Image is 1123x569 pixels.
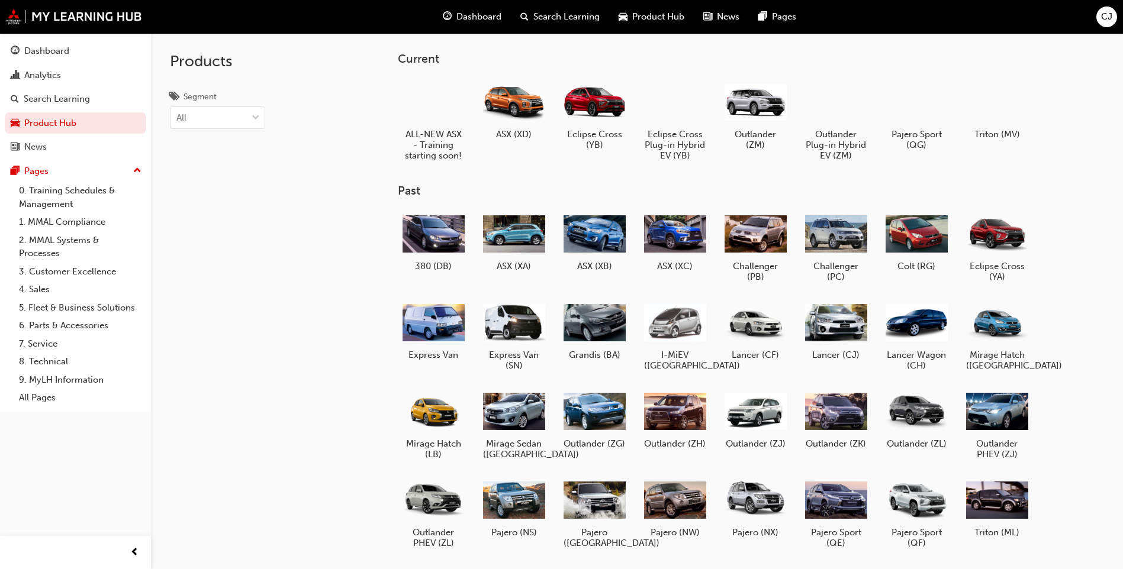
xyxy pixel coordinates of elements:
[14,280,146,299] a: 4. Sales
[403,527,465,548] h5: Outlander PHEV (ZL)
[619,9,628,24] span: car-icon
[443,9,452,24] span: guage-icon
[564,527,626,548] h5: Pajero ([GEOGRAPHIC_DATA])
[478,75,549,144] a: ASX (XD)
[520,9,529,24] span: search-icon
[639,296,710,376] a: I-MiEV ([GEOGRAPHIC_DATA])
[11,166,20,177] span: pages-icon
[725,350,787,360] h5: Lancer (CF)
[176,111,186,125] div: All
[5,112,146,134] a: Product Hub
[478,474,549,542] a: Pajero (NS)
[11,118,20,129] span: car-icon
[478,208,549,276] a: ASX (XA)
[14,389,146,407] a: All Pages
[881,474,952,553] a: Pajero Sport (QF)
[14,316,146,335] a: 6. Parts & Accessories
[800,385,871,454] a: Outlander (ZK)
[703,9,712,24] span: news-icon
[184,91,217,103] div: Segment
[11,46,20,57] span: guage-icon
[772,10,796,24] span: Pages
[881,385,952,454] a: Outlander (ZL)
[966,527,1028,538] h5: Triton (ML)
[483,438,545,460] h5: Mirage Sedan ([GEOGRAPHIC_DATA])
[1101,10,1112,24] span: CJ
[800,208,871,287] a: Challenger (PC)
[6,9,142,24] a: mmal
[644,527,706,538] h5: Pajero (NW)
[24,164,49,178] div: Pages
[483,527,545,538] h5: Pajero (NS)
[632,10,684,24] span: Product Hub
[720,296,791,365] a: Lancer (CF)
[483,350,545,371] h5: Express Van (SN)
[559,296,630,365] a: Grandis (BA)
[5,64,146,86] a: Analytics
[961,208,1032,287] a: Eclipse Cross (YA)
[433,5,511,29] a: guage-iconDashboard
[720,385,791,454] a: Outlander (ZJ)
[725,261,787,282] h5: Challenger (PB)
[24,140,47,154] div: News
[717,10,739,24] span: News
[398,52,1070,66] h3: Current
[14,299,146,317] a: 5. Fleet & Business Solutions
[961,75,1032,144] a: Triton (MV)
[403,438,465,460] h5: Mirage Hatch (LB)
[252,111,260,126] span: down-icon
[564,438,626,449] h5: Outlander (ZG)
[800,75,871,165] a: Outlander Plug-in Hybrid EV (ZM)
[559,385,630,454] a: Outlander (ZG)
[1096,7,1117,27] button: CJ
[559,208,630,276] a: ASX (XB)
[644,438,706,449] h5: Outlander (ZH)
[881,208,952,276] a: Colt (RG)
[11,142,20,153] span: news-icon
[483,129,545,140] h5: ASX (XD)
[886,261,948,271] h5: Colt (RG)
[456,10,501,24] span: Dashboard
[644,350,706,371] h5: I-MiEV ([GEOGRAPHIC_DATA])
[639,474,710,542] a: Pajero (NW)
[886,438,948,449] h5: Outlander (ZL)
[5,136,146,158] a: News
[398,184,1070,198] h3: Past
[564,129,626,150] h5: Eclipse Cross (YB)
[403,261,465,271] h5: 380 (DB)
[398,75,469,165] a: ALL-NEW ASX - Training starting soon!
[559,474,630,553] a: Pajero ([GEOGRAPHIC_DATA])
[24,69,61,82] div: Analytics
[130,545,139,560] span: prev-icon
[694,5,749,29] a: news-iconNews
[961,385,1032,464] a: Outlander PHEV (ZJ)
[720,75,791,154] a: Outlander (ZM)
[14,263,146,281] a: 3. Customer Excellence
[403,350,465,360] h5: Express Van
[881,296,952,376] a: Lancer Wagon (CH)
[478,296,549,376] a: Express Van (SN)
[170,52,265,71] h2: Products
[398,385,469,464] a: Mirage Hatch (LB)
[966,261,1028,282] h5: Eclipse Cross (YA)
[639,75,710,165] a: Eclipse Cross Plug-in Hybrid EV (YB)
[609,5,694,29] a: car-iconProduct Hub
[749,5,806,29] a: pages-iconPages
[24,92,90,106] div: Search Learning
[805,261,867,282] h5: Challenger (PC)
[483,261,545,271] h5: ASX (XA)
[5,160,146,182] button: Pages
[644,129,706,161] h5: Eclipse Cross Plug-in Hybrid EV (YB)
[14,371,146,389] a: 9. MyLH Information
[639,208,710,276] a: ASX (XC)
[533,10,600,24] span: Search Learning
[14,213,146,231] a: 1. MMAL Compliance
[725,527,787,538] h5: Pajero (NX)
[720,474,791,542] a: Pajero (NX)
[14,353,146,371] a: 8. Technical
[398,474,469,553] a: Outlander PHEV (ZL)
[805,350,867,360] h5: Lancer (CJ)
[805,527,867,548] h5: Pajero Sport (QE)
[966,350,1028,371] h5: Mirage Hatch ([GEOGRAPHIC_DATA])
[966,129,1028,140] h5: Triton (MV)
